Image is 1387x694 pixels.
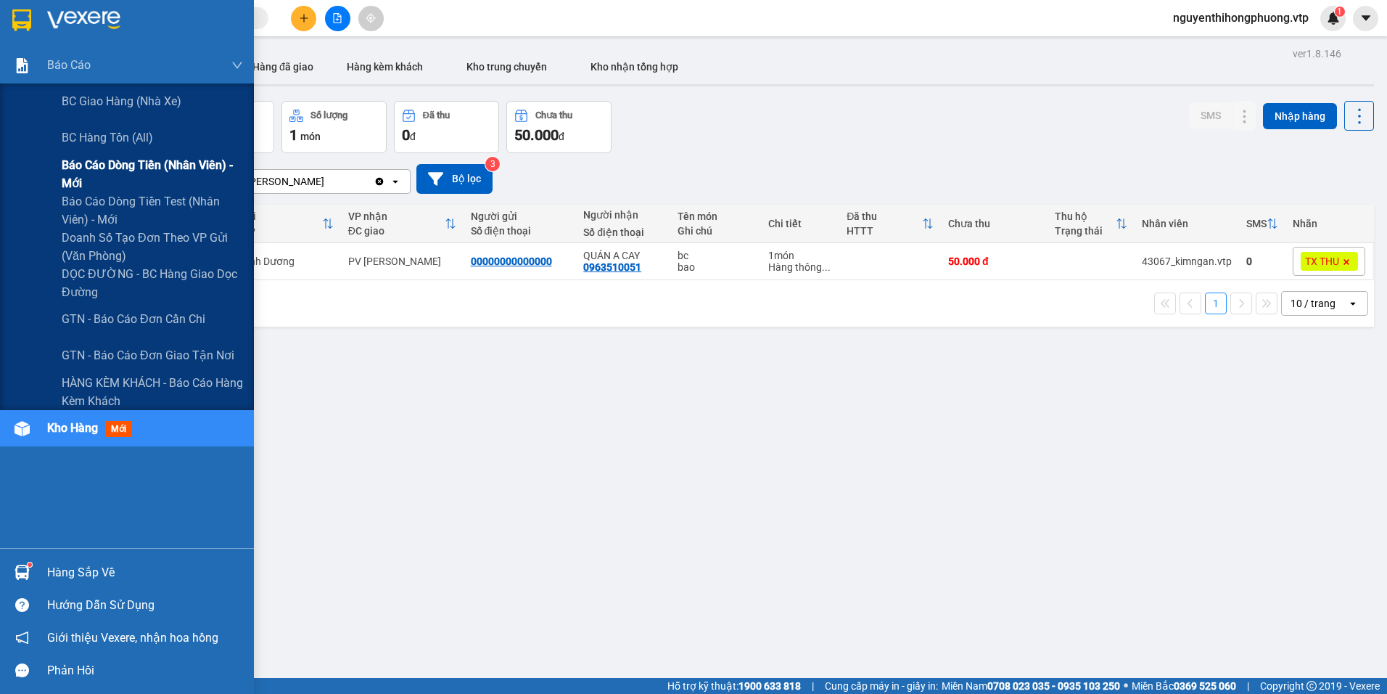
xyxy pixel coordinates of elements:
[348,225,445,237] div: ĐC giao
[241,49,325,84] button: Hàng đã giao
[987,680,1120,692] strong: 0708 023 035 - 0935 103 250
[390,176,401,187] svg: open
[583,250,663,261] div: QUÁN A CAY
[47,421,98,435] span: Kho hàng
[332,13,342,23] span: file-add
[1205,293,1227,314] button: 1
[768,218,832,229] div: Chi tiết
[471,225,569,237] div: Số điện thoại
[1132,678,1236,694] span: Miền Bắc
[1305,255,1339,268] span: TX THU
[1293,46,1341,62] div: ver 1.8.146
[358,6,384,31] button: aim
[402,126,410,144] span: 0
[416,164,493,194] button: Bộ lọc
[1246,256,1278,267] div: 0
[62,92,181,110] span: BC giao hàng (nhà xe)
[348,211,445,222] div: VP nhận
[15,598,29,612] span: question-circle
[1239,205,1285,243] th: Toggle SortBy
[678,250,754,261] div: bc
[47,562,243,584] div: Hàng sắp về
[62,374,243,410] span: HÀNG KÈM KHÁCH - Báo cáo hàng kèm khách
[15,421,30,436] img: warehouse-icon
[47,629,218,647] span: Giới thiệu Vexere, nhận hoa hồng
[948,218,1040,229] div: Chưa thu
[281,101,387,153] button: Số lượng1món
[738,680,801,692] strong: 1900 633 818
[291,6,316,31] button: plus
[231,174,324,189] div: PV [PERSON_NAME]
[347,61,423,73] span: Hàng kèm khách
[1055,211,1116,222] div: Thu hộ
[62,192,243,229] span: Báo cáo dòng tiền test (nhân viên) - mới
[471,211,569,222] div: Người gửi
[366,13,376,23] span: aim
[1263,103,1337,129] button: Nhập hàng
[583,226,663,238] div: Số điện thoại
[1359,12,1372,25] span: caret-down
[299,13,309,23] span: plus
[325,6,350,31] button: file-add
[1293,218,1365,229] div: Nhãn
[300,131,321,142] span: món
[28,563,32,567] sup: 1
[847,225,922,237] div: HTTT
[226,211,322,222] div: VP gửi
[289,126,297,144] span: 1
[15,664,29,677] span: message
[1161,9,1320,27] span: nguyenthihongphuong.vtp
[839,205,941,243] th: Toggle SortBy
[1142,218,1232,229] div: Nhân viên
[1337,7,1342,17] span: 1
[62,265,243,301] span: DỌC ĐƯỜNG - BC hàng giao dọc đường
[1347,298,1359,309] svg: open
[374,176,385,187] svg: Clear value
[423,110,450,121] div: Đã thu
[15,565,30,580] img: warehouse-icon
[394,101,499,153] button: Đã thu0đ
[559,131,564,142] span: đ
[485,157,500,171] sup: 3
[218,205,341,243] th: Toggle SortBy
[47,56,91,74] span: Báo cáo
[231,60,243,71] span: down
[1353,6,1378,31] button: caret-down
[226,225,322,237] div: ĐC lấy
[326,174,327,189] input: Selected PV Nam Đong.
[62,310,205,328] span: GTN - Báo cáo đơn cần chi
[47,660,243,682] div: Phản hồi
[15,58,30,73] img: solution-icon
[535,110,572,121] div: Chưa thu
[822,261,831,273] span: ...
[583,261,641,273] div: 0963510051
[105,421,132,437] span: mới
[942,678,1120,694] span: Miền Nam
[768,261,832,273] div: Hàng thông thường
[812,678,814,694] span: |
[1174,680,1236,692] strong: 0369 525 060
[506,101,612,153] button: Chưa thu50.000đ
[1247,678,1249,694] span: |
[1246,218,1267,229] div: SMS
[1291,296,1335,311] div: 10 / trang
[62,346,234,364] span: GTN - Báo cáo đơn giao tận nơi
[590,61,678,73] span: Kho nhận tổng hợp
[1335,7,1345,17] sup: 1
[678,261,754,273] div: bao
[948,256,1040,267] div: 50.000 đ
[825,678,938,694] span: Cung cấp máy in - giấy in:
[1124,683,1128,689] span: ⚪️
[1048,205,1135,243] th: Toggle SortBy
[226,256,334,267] div: PV Bình Dương
[768,250,832,261] div: 1 món
[62,229,243,265] span: Doanh số tạo đơn theo VP gửi (văn phòng)
[348,256,456,267] div: PV [PERSON_NAME]
[12,9,31,31] img: logo-vxr
[62,156,243,192] span: Báo cáo dòng tiền (nhân viên) - mới
[47,595,243,616] div: Hướng dẫn sử dụng
[1327,12,1340,25] img: icon-new-feature
[466,61,547,73] span: Kho trung chuyển
[15,631,29,645] span: notification
[1142,256,1232,267] div: 43067_kimngan.vtp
